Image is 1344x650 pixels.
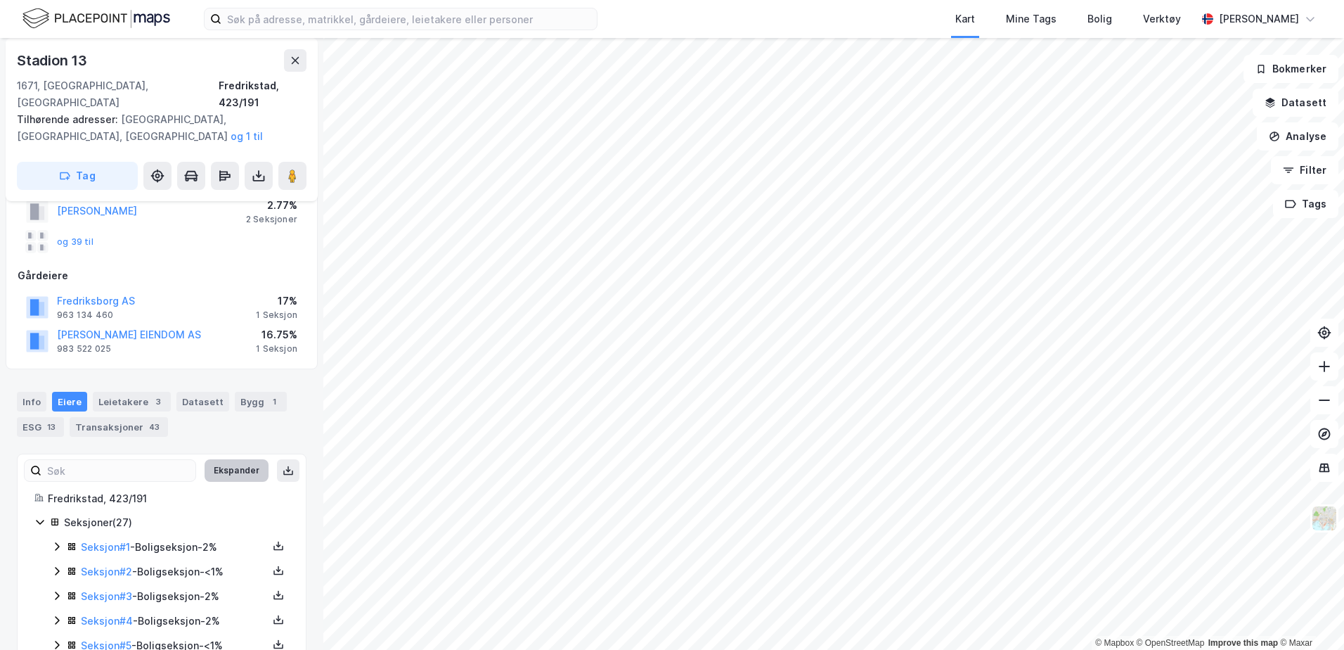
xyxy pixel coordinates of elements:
a: Seksjon#4 [81,615,133,627]
div: 3 [151,395,165,409]
div: - Boligseksjon - <1% [81,563,268,580]
div: - Boligseksjon - 2% [81,588,268,605]
div: - Boligseksjon - 2% [81,613,268,630]
div: Stadion 13 [17,49,90,72]
a: Seksjon#3 [81,590,132,602]
button: Bokmerker [1243,55,1338,83]
a: Seksjon#2 [81,566,132,578]
div: 2 Seksjoner [246,214,297,225]
a: Improve this map [1208,638,1278,648]
input: Søk på adresse, matrikkel, gårdeiere, leietakere eller personer [221,8,597,30]
div: 2.77% [246,197,297,214]
button: Tag [17,162,138,190]
input: Søk [41,460,195,481]
div: Fredrikstad, 423/191 [48,490,289,507]
div: Seksjoner ( 27 ) [64,514,289,531]
div: Gårdeiere [18,267,306,284]
div: Fredrikstad, 423/191 [219,77,306,111]
div: 1 Seksjon [256,343,297,355]
div: 17% [256,293,297,310]
div: 43 [146,420,162,434]
div: [PERSON_NAME] [1219,11,1299,27]
a: OpenStreetMap [1137,638,1205,648]
div: Datasett [176,392,229,412]
button: Datasett [1253,89,1338,117]
div: Eiere [52,392,87,412]
iframe: Chat Widget [1274,582,1344,650]
button: Tags [1273,190,1338,218]
div: - Boligseksjon - 2% [81,539,268,556]
div: 1 [267,395,281,409]
div: Transaksjoner [70,417,168,437]
div: Verktøy [1143,11,1181,27]
div: ESG [17,417,64,437]
div: 983 522 025 [57,343,111,355]
div: Mine Tags [1006,11,1057,27]
div: 1 Seksjon [256,310,297,321]
img: Z [1311,505,1338,532]
div: Bolig [1087,11,1112,27]
div: Leietakere [93,392,171,412]
div: 963 134 460 [57,310,113,321]
a: Mapbox [1095,638,1134,648]
div: Kart [955,11,975,27]
a: Seksjon#1 [81,541,130,553]
div: 16.75% [256,326,297,343]
button: Analyse [1257,122,1338,151]
button: Filter [1271,156,1338,184]
div: 1671, [GEOGRAPHIC_DATA], [GEOGRAPHIC_DATA] [17,77,219,111]
img: logo.f888ab2527a4732fd821a326f86c7f29.svg [22,6,170,31]
div: Bygg [235,392,287,412]
div: 13 [44,420,58,434]
div: Info [17,392,46,412]
div: [GEOGRAPHIC_DATA], [GEOGRAPHIC_DATA], [GEOGRAPHIC_DATA] [17,111,295,145]
button: Ekspander [205,459,269,482]
span: Tilhørende adresser: [17,113,121,125]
